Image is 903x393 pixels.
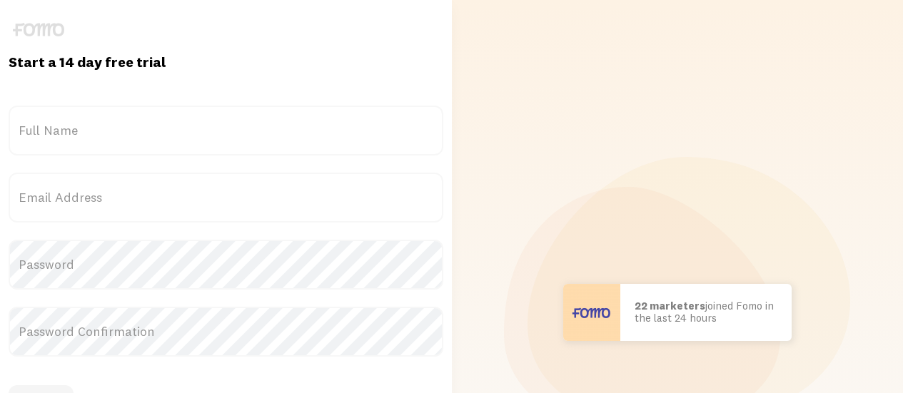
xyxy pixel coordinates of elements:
h1: Start a 14 day free trial [9,53,443,71]
b: 22 marketers [635,299,705,312]
label: Password [9,240,443,290]
label: Password Confirmation [9,307,443,357]
label: Full Name [9,106,443,155]
p: joined Fomo in the last 24 hours [635,300,777,324]
img: fomo-logo-gray-b99e0e8ada9f9040e2984d0d95b3b12da0074ffd48d1e5cb62ac37fc77b0b268.svg [13,23,64,36]
img: User avatar [563,284,620,341]
label: Email Address [9,173,443,223]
